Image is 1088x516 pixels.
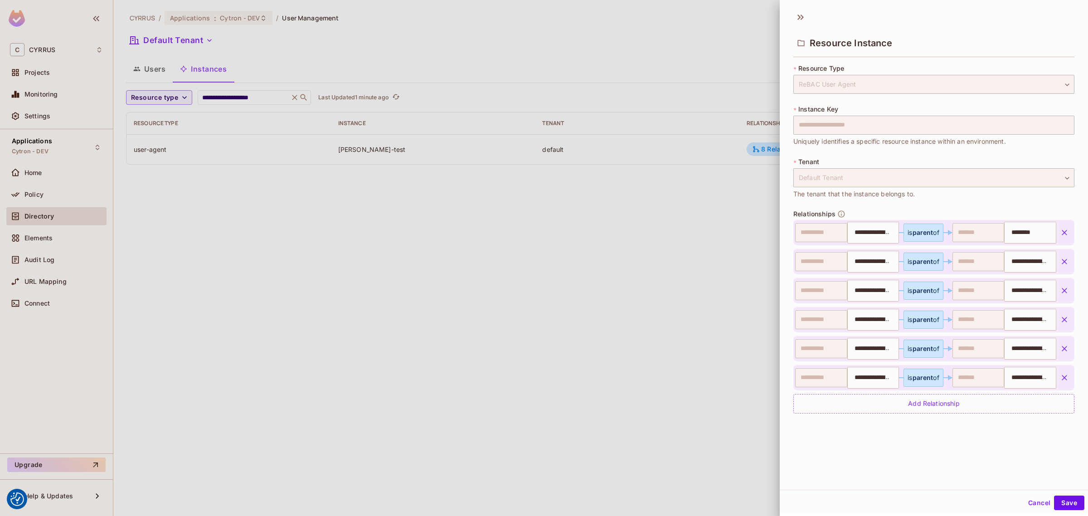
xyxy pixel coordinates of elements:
[908,374,939,381] div: is of
[793,189,915,199] span: The tenant that the instance belongs to.
[1054,496,1084,510] button: Save
[798,158,819,166] span: Tenant
[793,394,1074,414] div: Add Relationship
[793,210,835,218] span: Relationships
[908,287,939,294] div: is of
[913,345,933,352] span: parent
[913,258,933,265] span: parent
[798,65,844,72] span: Resource Type
[913,287,933,294] span: parent
[1025,496,1054,510] button: Cancel
[913,229,933,236] span: parent
[810,38,893,49] span: Resource Instance
[793,136,1006,146] span: Uniquely identifies a specific resource instance within an environment.
[793,75,1074,94] div: ReBAC User Agent
[913,316,933,323] span: parent
[913,374,933,381] span: parent
[908,229,939,236] div: is of
[10,492,24,506] button: Consent Preferences
[793,168,1074,187] div: Default Tenant
[908,258,939,265] div: is of
[908,345,939,352] div: is of
[908,316,939,323] div: is of
[798,106,838,113] span: Instance Key
[10,492,24,506] img: Revisit consent button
